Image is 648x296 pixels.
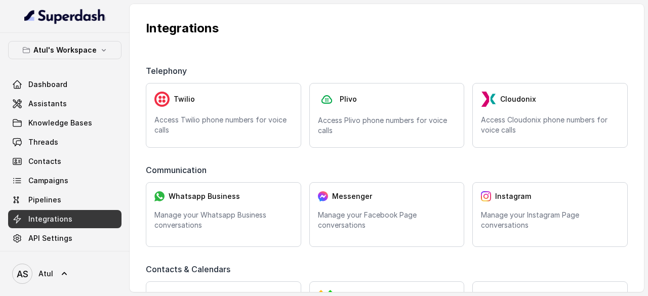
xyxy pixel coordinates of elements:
span: API Settings [28,233,72,243]
span: Dashboard [28,79,67,90]
p: Access Plivo phone numbers for voice calls [318,115,456,136]
span: Messenger [332,191,372,201]
img: whatsapp.f50b2aaae0bd8934e9105e63dc750668.svg [154,191,165,201]
span: Campaigns [28,176,68,186]
img: twilio.7c09a4f4c219fa09ad352260b0a8157b.svg [154,92,170,107]
a: Dashboard [8,75,121,94]
text: AS [17,269,28,279]
img: plivo.d3d850b57a745af99832d897a96997ac.svg [318,92,336,107]
span: Plivo [340,94,357,104]
span: Twilio [174,94,195,104]
p: Manage your Instagram Page conversations [481,210,619,230]
a: Voices Library [8,248,121,267]
p: Manage your Facebook Page conversations [318,210,456,230]
a: Threads [8,133,121,151]
a: Assistants [8,95,121,113]
img: instagram.04eb0078a085f83fc525.png [481,191,491,201]
p: Access Twilio phone numbers for voice calls [154,115,293,135]
p: Manage your Whatsapp Business conversations [154,210,293,230]
span: Assistants [28,99,67,109]
span: Telephony [146,65,191,77]
p: Integrations [146,20,628,36]
span: Cloudonix [500,94,536,104]
span: Knowledge Bases [28,118,92,128]
a: Atul [8,260,121,288]
a: Campaigns [8,172,121,190]
a: Integrations [8,210,121,228]
span: Atul [38,269,53,279]
a: API Settings [8,229,121,247]
img: light.svg [24,8,106,24]
img: LzEnlUgADIwsuYwsTIxNLkxQDEyBEgDTDZAMjs1Qgy9jUyMTMxBzEB8uASKBKLgDqFxF08kI1lQAAAABJRU5ErkJggg== [481,92,496,107]
span: Pipelines [28,195,61,205]
span: Instagram [495,191,531,201]
span: Communication [146,164,211,176]
a: Pipelines [8,191,121,209]
img: messenger.2e14a0163066c29f9ca216c7989aa592.svg [318,191,328,201]
span: Integrations [28,214,72,224]
span: Contacts & Calendars [146,263,234,275]
p: Access Cloudonix phone numbers for voice calls [481,115,619,135]
a: Knowledge Bases [8,114,121,132]
span: Contacts [28,156,61,166]
span: Whatsapp Business [169,191,240,201]
span: Threads [28,137,58,147]
button: Atul's Workspace [8,41,121,59]
p: Atul's Workspace [33,44,97,56]
a: Contacts [8,152,121,171]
